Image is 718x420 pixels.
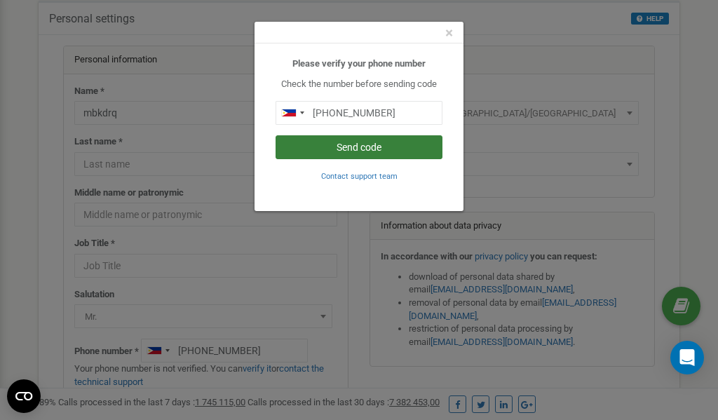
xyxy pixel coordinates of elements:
a: Contact support team [321,170,398,181]
span: × [445,25,453,41]
button: Close [445,26,453,41]
input: 0905 123 4567 [276,101,442,125]
div: Open Intercom Messenger [670,341,704,374]
button: Open CMP widget [7,379,41,413]
b: Please verify your phone number [292,58,426,69]
p: Check the number before sending code [276,78,442,91]
div: Telephone country code [276,102,309,124]
button: Send code [276,135,442,159]
small: Contact support team [321,172,398,181]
